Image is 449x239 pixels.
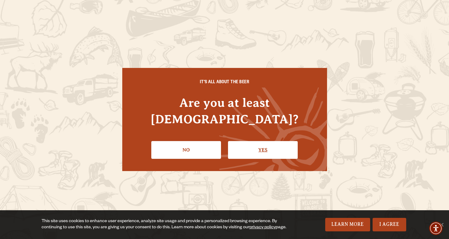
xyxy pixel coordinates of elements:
h4: Are you at least [DEMOGRAPHIC_DATA]? [134,95,315,127]
a: I Agree [373,218,406,231]
a: Confirm I'm 21 or older [228,141,298,159]
div: This site uses cookies to enhance user experience, analyze site usage and provide a personalized ... [42,218,293,231]
h6: IT'S ALL ABOUT THE BEER [134,80,315,86]
a: Learn More [325,218,370,231]
a: privacy policy [249,225,276,230]
div: Accessibility Menu [429,222,443,235]
a: No [151,141,221,159]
